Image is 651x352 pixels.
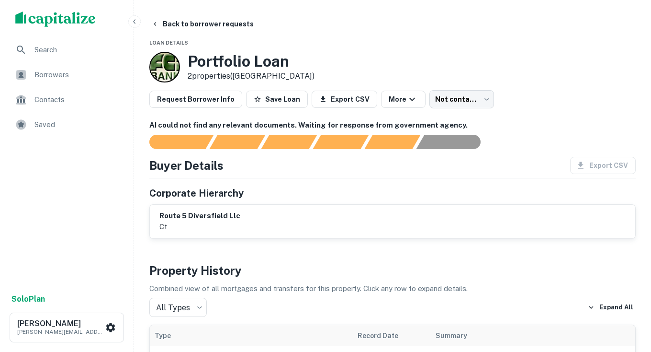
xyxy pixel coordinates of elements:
[34,69,120,81] span: Borrowers
[364,135,420,149] div: Principals found, still searching for contact information. This may take time...
[149,40,188,46] span: Loan Details
[11,294,45,304] strong: Solo Plan
[149,157,224,174] h4: Buyer Details
[312,91,377,108] button: Export CSV
[188,70,314,82] p: 2 properties ([GEOGRAPHIC_DATA])
[150,325,353,346] th: Type
[8,113,126,136] a: Saved
[34,94,120,106] span: Contacts
[8,63,126,86] a: Borrowers
[159,221,240,233] p: ct
[15,12,96,27] img: capitalize-logo.png
[149,283,636,294] p: Combined view of all mortgages and transfers for this property. Click any row to expand details.
[429,90,494,108] div: Not contacted
[381,91,426,108] button: More
[10,313,124,342] button: [PERSON_NAME][PERSON_NAME][EMAIL_ADDRESS][DOMAIN_NAME]
[416,135,492,149] div: AI fulfillment process complete.
[149,120,636,131] h6: AI could not find any relevant documents. Waiting for response from government agency.
[149,298,207,317] div: All Types
[313,135,369,149] div: Principals found, AI now looking for contact information...
[17,320,103,328] h6: [PERSON_NAME]
[17,328,103,336] p: [PERSON_NAME][EMAIL_ADDRESS][DOMAIN_NAME]
[209,135,265,149] div: Your request is received and processing...
[34,44,120,56] span: Search
[138,135,210,149] div: Sending borrower request to AI...
[8,88,126,111] a: Contacts
[431,325,595,346] th: Summary
[261,135,317,149] div: Documents found, AI parsing details...
[147,15,258,33] button: Back to borrower requests
[188,52,314,70] h3: Portfolio Loan
[353,325,431,346] th: Record Date
[149,91,242,108] button: Request Borrower Info
[246,91,308,108] button: Save Loan
[149,262,636,279] h4: Property History
[159,211,240,222] h6: route 5 diversfield llc
[11,293,45,305] a: SoloPlan
[8,38,126,61] a: Search
[149,186,244,200] h5: Corporate Hierarchy
[34,119,120,130] span: Saved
